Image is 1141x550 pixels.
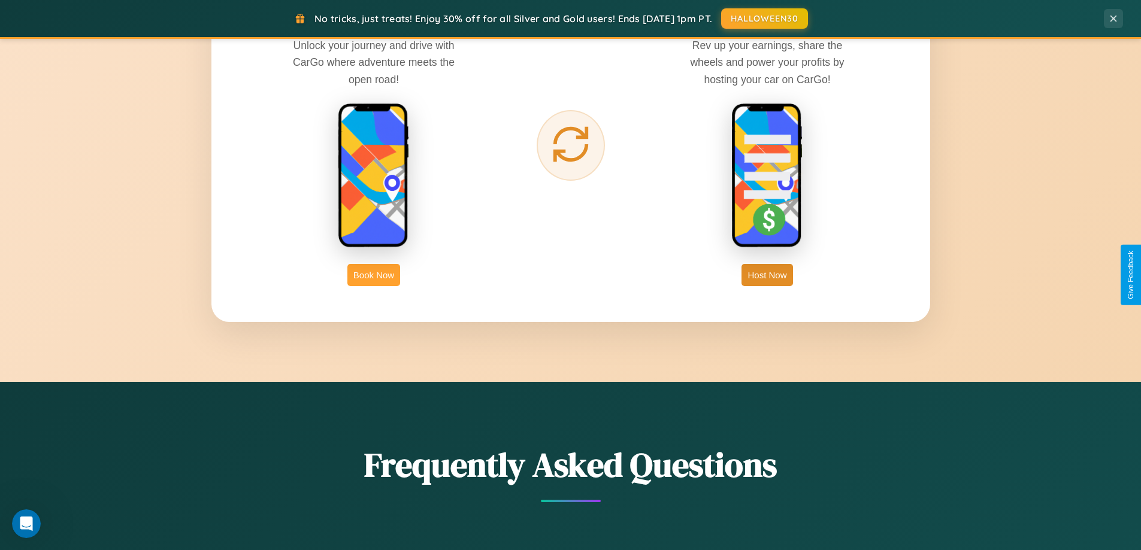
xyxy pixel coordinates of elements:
span: No tricks, just treats! Enjoy 30% off for all Silver and Gold users! Ends [DATE] 1pm PT. [314,13,712,25]
div: Give Feedback [1127,251,1135,299]
img: host phone [731,103,803,249]
button: Host Now [742,264,792,286]
button: HALLOWEEN30 [721,8,808,29]
iframe: Intercom live chat [12,509,41,538]
p: Rev up your earnings, share the wheels and power your profits by hosting your car on CarGo! [677,37,857,87]
button: Book Now [347,264,400,286]
h2: Frequently Asked Questions [211,442,930,488]
img: rent phone [338,103,410,249]
p: Unlock your journey and drive with CarGo where adventure meets the open road! [284,37,464,87]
